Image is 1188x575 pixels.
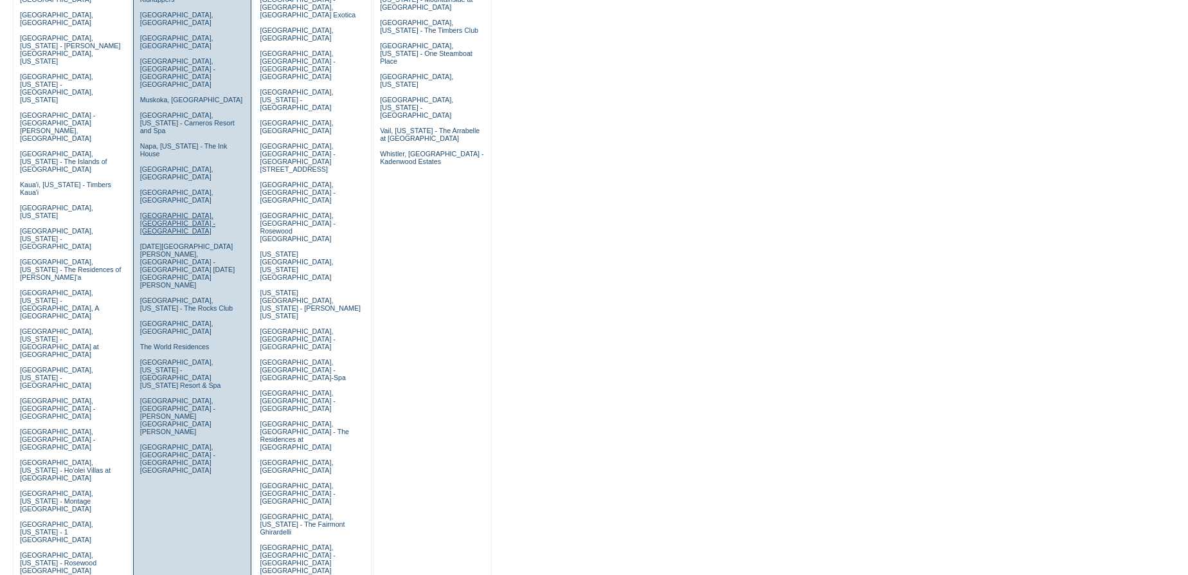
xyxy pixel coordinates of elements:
[20,227,93,250] a: [GEOGRAPHIC_DATA], [US_STATE] - [GEOGRAPHIC_DATA]
[260,212,335,242] a: [GEOGRAPHIC_DATA], [GEOGRAPHIC_DATA] - Rosewood [GEOGRAPHIC_DATA]
[380,127,480,142] a: Vail, [US_STATE] - The Arrabelle at [GEOGRAPHIC_DATA]
[20,428,95,451] a: [GEOGRAPHIC_DATA], [GEOGRAPHIC_DATA] - [GEOGRAPHIC_DATA]
[140,96,242,104] a: Muskoka, [GEOGRAPHIC_DATA]
[260,26,333,42] a: [GEOGRAPHIC_DATA], [GEOGRAPHIC_DATA]
[20,34,121,65] a: [GEOGRAPHIC_DATA], [US_STATE] - [PERSON_NAME][GEOGRAPHIC_DATA], [US_STATE]
[140,443,215,474] a: [GEOGRAPHIC_DATA], [GEOGRAPHIC_DATA] - [GEOGRAPHIC_DATA] [GEOGRAPHIC_DATA]
[260,459,333,474] a: [GEOGRAPHIC_DATA], [GEOGRAPHIC_DATA]
[20,181,111,196] a: Kaua'i, [US_STATE] - Timbers Kaua'i
[260,358,345,381] a: [GEOGRAPHIC_DATA], [GEOGRAPHIC_DATA] - [GEOGRAPHIC_DATA]-Spa
[260,513,345,536] a: [GEOGRAPHIC_DATA], [US_STATE] - The Fairmont Ghirardelli
[20,258,122,281] a: [GEOGRAPHIC_DATA], [US_STATE] - The Residences of [PERSON_NAME]'a
[380,73,453,88] a: [GEOGRAPHIC_DATA], [US_STATE]
[140,34,213,50] a: [GEOGRAPHIC_DATA], [GEOGRAPHIC_DATA]
[20,150,107,173] a: [GEOGRAPHIC_DATA], [US_STATE] - The Islands of [GEOGRAPHIC_DATA]
[20,327,99,358] a: [GEOGRAPHIC_DATA], [US_STATE] - [GEOGRAPHIC_DATA] at [GEOGRAPHIC_DATA]
[260,389,335,412] a: [GEOGRAPHIC_DATA], [GEOGRAPHIC_DATA] - [GEOGRAPHIC_DATA]
[260,119,333,134] a: [GEOGRAPHIC_DATA], [GEOGRAPHIC_DATA]
[380,19,478,34] a: [GEOGRAPHIC_DATA], [US_STATE] - The Timbers Club
[140,358,221,389] a: [GEOGRAPHIC_DATA], [US_STATE] - [GEOGRAPHIC_DATA] [US_STATE] Resort & Spa
[140,142,228,158] a: Napa, [US_STATE] - The Ink House
[20,520,93,543] a: [GEOGRAPHIC_DATA], [US_STATE] - 1 [GEOGRAPHIC_DATA]
[260,250,333,281] a: [US_STATE][GEOGRAPHIC_DATA], [US_STATE][GEOGRAPHIC_DATA]
[140,188,213,204] a: [GEOGRAPHIC_DATA], [GEOGRAPHIC_DATA]
[20,397,95,420] a: [GEOGRAPHIC_DATA], [GEOGRAPHIC_DATA] - [GEOGRAPHIC_DATA]
[260,289,361,320] a: [US_STATE][GEOGRAPHIC_DATA], [US_STATE] - [PERSON_NAME] [US_STATE]
[20,489,93,513] a: [GEOGRAPHIC_DATA], [US_STATE] - Montage [GEOGRAPHIC_DATA]
[140,165,213,181] a: [GEOGRAPHIC_DATA], [GEOGRAPHIC_DATA]
[140,11,213,26] a: [GEOGRAPHIC_DATA], [GEOGRAPHIC_DATA]
[140,297,233,312] a: [GEOGRAPHIC_DATA], [US_STATE] - The Rocks Club
[20,551,96,574] a: [GEOGRAPHIC_DATA], [US_STATE] - Rosewood [GEOGRAPHIC_DATA]
[140,397,215,435] a: [GEOGRAPHIC_DATA], [GEOGRAPHIC_DATA] - [PERSON_NAME][GEOGRAPHIC_DATA][PERSON_NAME]
[260,482,335,505] a: [GEOGRAPHIC_DATA], [GEOGRAPHIC_DATA] - [GEOGRAPHIC_DATA]
[20,366,93,389] a: [GEOGRAPHIC_DATA], [US_STATE] - [GEOGRAPHIC_DATA]
[140,320,213,335] a: [GEOGRAPHIC_DATA], [GEOGRAPHIC_DATA]
[380,42,473,65] a: [GEOGRAPHIC_DATA], [US_STATE] - One Steamboat Place
[140,57,215,88] a: [GEOGRAPHIC_DATA], [GEOGRAPHIC_DATA] - [GEOGRAPHIC_DATA] [GEOGRAPHIC_DATA]
[380,96,453,119] a: [GEOGRAPHIC_DATA], [US_STATE] - [GEOGRAPHIC_DATA]
[20,11,93,26] a: [GEOGRAPHIC_DATA], [GEOGRAPHIC_DATA]
[260,88,333,111] a: [GEOGRAPHIC_DATA], [US_STATE] - [GEOGRAPHIC_DATA]
[140,343,210,351] a: The World Residences
[260,543,335,574] a: [GEOGRAPHIC_DATA], [GEOGRAPHIC_DATA] - [GEOGRAPHIC_DATA] [GEOGRAPHIC_DATA]
[260,181,335,204] a: [GEOGRAPHIC_DATA], [GEOGRAPHIC_DATA] - [GEOGRAPHIC_DATA]
[380,150,483,165] a: Whistler, [GEOGRAPHIC_DATA] - Kadenwood Estates
[20,204,93,219] a: [GEOGRAPHIC_DATA], [US_STATE]
[140,242,235,289] a: [DATE][GEOGRAPHIC_DATA][PERSON_NAME], [GEOGRAPHIC_DATA] - [GEOGRAPHIC_DATA] [DATE][GEOGRAPHIC_DAT...
[140,212,215,235] a: [GEOGRAPHIC_DATA], [GEOGRAPHIC_DATA] - [GEOGRAPHIC_DATA]
[260,420,349,451] a: [GEOGRAPHIC_DATA], [GEOGRAPHIC_DATA] - The Residences at [GEOGRAPHIC_DATA]
[260,50,335,80] a: [GEOGRAPHIC_DATA], [GEOGRAPHIC_DATA] - [GEOGRAPHIC_DATA] [GEOGRAPHIC_DATA]
[260,327,335,351] a: [GEOGRAPHIC_DATA], [GEOGRAPHIC_DATA] - [GEOGRAPHIC_DATA]
[20,111,95,142] a: [GEOGRAPHIC_DATA] - [GEOGRAPHIC_DATA][PERSON_NAME], [GEOGRAPHIC_DATA]
[20,289,99,320] a: [GEOGRAPHIC_DATA], [US_STATE] - [GEOGRAPHIC_DATA], A [GEOGRAPHIC_DATA]
[20,73,93,104] a: [GEOGRAPHIC_DATA], [US_STATE] - [GEOGRAPHIC_DATA], [US_STATE]
[20,459,111,482] a: [GEOGRAPHIC_DATA], [US_STATE] - Ho'olei Villas at [GEOGRAPHIC_DATA]
[260,142,335,173] a: [GEOGRAPHIC_DATA], [GEOGRAPHIC_DATA] - [GEOGRAPHIC_DATA][STREET_ADDRESS]
[140,111,235,134] a: [GEOGRAPHIC_DATA], [US_STATE] - Carneros Resort and Spa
